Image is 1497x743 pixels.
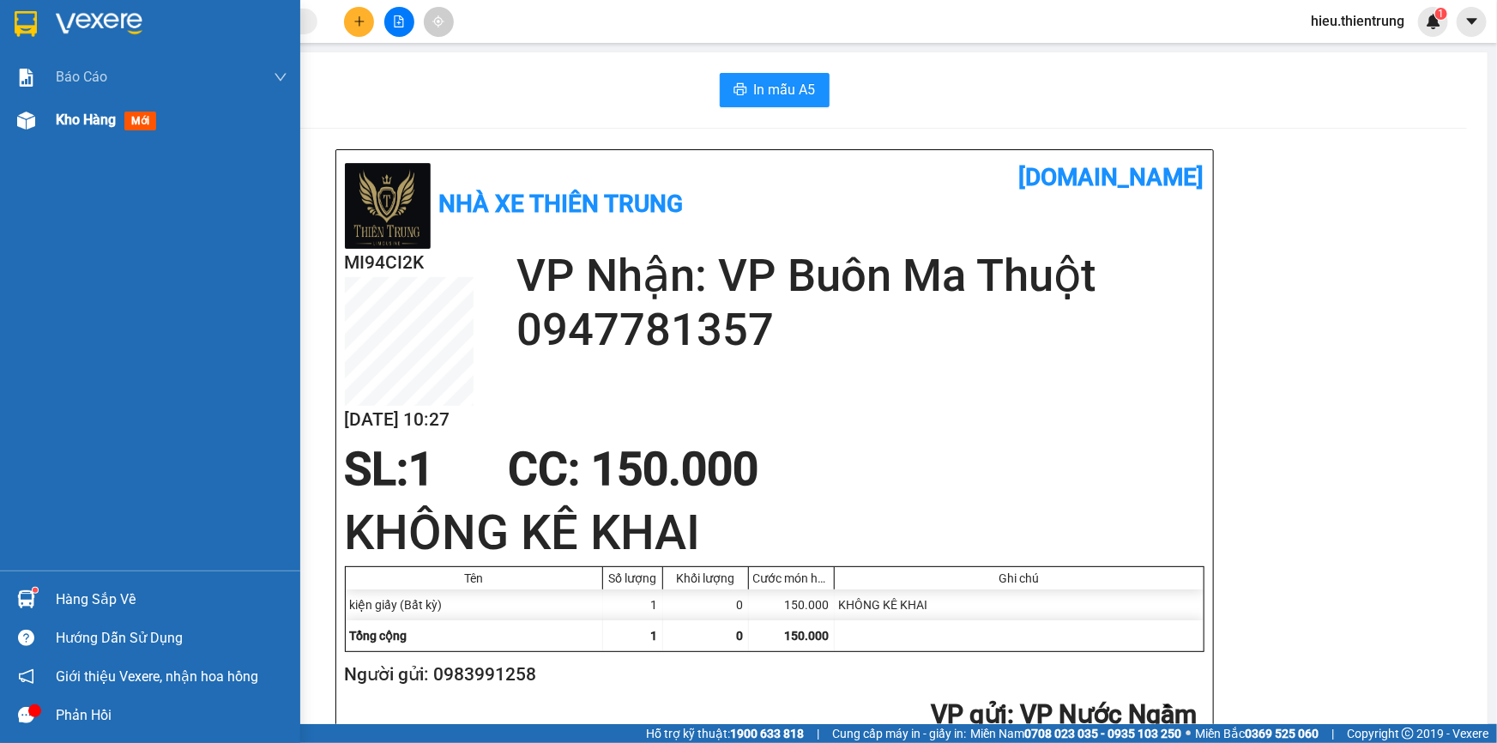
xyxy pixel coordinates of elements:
span: 1 [1438,8,1444,20]
div: KHÔNG KÊ KHAI [835,589,1204,620]
div: kiện giấy (Bất kỳ) [346,589,603,620]
span: Giới thiệu Vexere, nhận hoa hồng [56,666,258,687]
div: Tên [350,571,598,585]
h2: MI94CI2K [345,249,474,277]
h2: : VP Nước Ngầm [345,698,1198,733]
div: 1 [603,589,663,620]
button: aim [424,7,454,37]
b: Nhà xe Thiên Trung [69,14,154,118]
img: warehouse-icon [17,590,35,608]
img: warehouse-icon [17,112,35,130]
h2: 0947781357 [516,303,1204,357]
span: Hỗ trợ kỹ thuật: [646,724,804,743]
span: printer [733,82,747,99]
div: Số lượng [607,571,658,585]
span: Miền Bắc [1195,724,1319,743]
img: solution-icon [17,69,35,87]
div: 0 [663,589,749,620]
button: plus [344,7,374,37]
b: Nhà xe Thiên Trung [439,190,684,218]
span: 150.000 [785,629,830,643]
span: file-add [393,15,405,27]
h2: VP Nhận: VP Buôn Ma Thuột [90,123,414,231]
img: icon-new-feature [1426,14,1441,29]
img: logo.jpg [345,163,431,249]
span: message [18,707,34,723]
button: file-add [384,7,414,37]
img: logo.jpg [9,26,60,112]
h2: MI94CI2K [9,123,138,151]
h1: KHÔNG KÊ KHAI [345,499,1204,566]
span: copyright [1402,728,1414,740]
span: Miền Nam [970,724,1181,743]
span: | [1331,724,1334,743]
span: Cung cấp máy in - giấy in: [832,724,966,743]
strong: 1900 633 818 [730,727,804,740]
h2: [DATE] 10:27 [345,406,474,434]
div: CC : 150.000 [498,444,769,495]
strong: 0369 525 060 [1245,727,1319,740]
span: aim [432,15,444,27]
span: mới [124,112,156,130]
span: 0 [737,629,744,643]
strong: 0708 023 035 - 0935 103 250 [1024,727,1181,740]
span: Kho hàng [56,112,116,128]
div: 150.000 [749,589,835,620]
span: In mẫu A5 [754,79,816,100]
img: logo-vxr [15,11,37,37]
div: Hàng sắp về [56,587,287,613]
div: Khối lượng [667,571,744,585]
div: Cước món hàng [753,571,830,585]
sup: 1 [1435,8,1447,20]
span: notification [18,668,34,685]
span: | [817,724,819,743]
div: Phản hồi [56,703,287,728]
span: SL: [345,443,409,496]
div: Hướng dẫn sử dụng [56,625,287,651]
button: printerIn mẫu A5 [720,73,830,107]
span: plus [353,15,365,27]
div: Ghi chú [839,571,1199,585]
span: VP gửi [932,699,1008,729]
h2: Người gửi: 0983991258 [345,661,1198,689]
span: question-circle [18,630,34,646]
span: Tổng cộng [350,629,407,643]
span: 1 [409,443,435,496]
sup: 1 [33,588,38,593]
span: 1 [651,629,658,643]
b: [DOMAIN_NAME] [1019,163,1204,191]
h2: VP Nhận: VP Buôn Ma Thuột [516,249,1204,303]
span: ⚪️ [1186,730,1191,737]
button: caret-down [1457,7,1487,37]
span: caret-down [1464,14,1480,29]
span: down [274,70,287,84]
b: [DOMAIN_NAME] [229,14,414,42]
span: Báo cáo [56,66,107,88]
span: hieu.thientrung [1297,10,1418,32]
